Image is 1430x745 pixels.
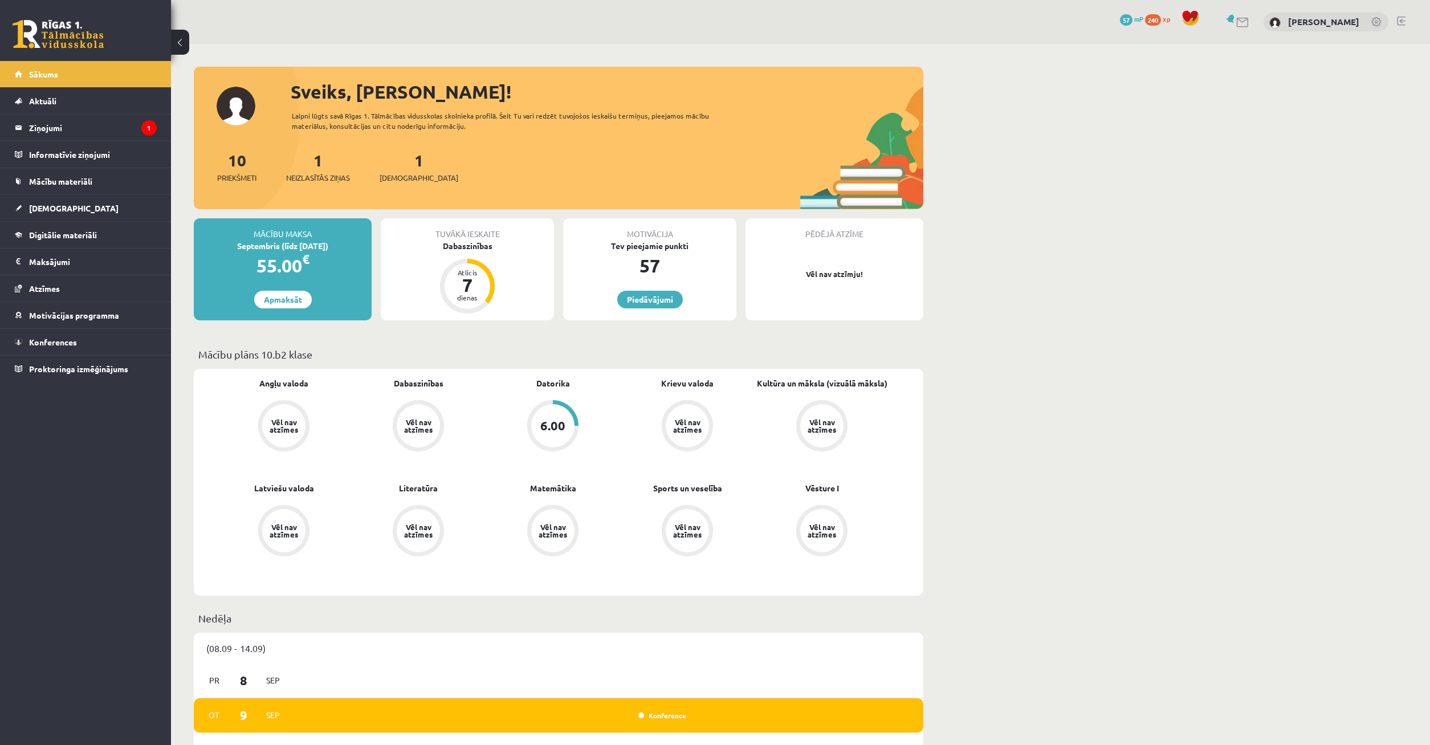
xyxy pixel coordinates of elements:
[536,377,570,389] a: Datorika
[302,251,309,267] span: €
[194,240,372,252] div: Septembris (līdz [DATE])
[15,88,157,114] a: Aktuāli
[755,505,889,559] a: Vēl nav atzīmes
[29,249,157,275] legend: Maksājumi
[15,168,157,194] a: Mācību materiāli
[1288,16,1359,27] a: [PERSON_NAME]
[402,418,434,433] div: Vēl nav atzīmes
[217,150,256,184] a: 10Priekšmeti
[620,400,755,454] a: Vēl nav atzīmes
[261,671,285,689] span: Sep
[617,291,683,308] a: Piedāvājumi
[450,276,484,294] div: 7
[15,195,157,221] a: [DEMOGRAPHIC_DATA]
[15,329,157,355] a: Konferences
[13,20,104,48] a: Rīgas 1. Tālmācības vidusskola
[194,218,372,240] div: Mācību maksa
[540,420,565,432] div: 6.00
[1145,14,1161,26] span: 240
[29,283,60,294] span: Atzīmes
[268,418,300,433] div: Vēl nav atzīmes
[29,230,97,240] span: Digitālie materiāli
[486,400,620,454] a: 6.00
[202,671,226,689] span: Pr
[450,269,484,276] div: Atlicis
[29,176,92,186] span: Mācību materiāli
[226,706,262,724] span: 9
[1120,14,1132,26] span: 57
[226,671,262,690] span: 8
[755,400,889,454] a: Vēl nav atzīmes
[1163,14,1170,23] span: xp
[399,482,438,494] a: Literatūra
[217,400,351,454] a: Vēl nav atzīmes
[351,505,486,559] a: Vēl nav atzīmes
[671,523,703,538] div: Vēl nav atzīmes
[671,418,703,433] div: Vēl nav atzīmes
[563,240,736,252] div: Tev pieejamie punkti
[806,418,838,433] div: Vēl nav atzīmes
[141,120,157,136] i: 1
[381,218,554,240] div: Tuvākā ieskaite
[1120,14,1143,23] a: 57 mP
[620,505,755,559] a: Vēl nav atzīmes
[254,482,314,494] a: Latviešu valoda
[259,377,308,389] a: Angļu valoda
[286,150,350,184] a: 1Neizlasītās ziņas
[286,172,350,184] span: Neizlasītās ziņas
[563,218,736,240] div: Motivācija
[292,111,730,131] div: Laipni lūgts savā Rīgas 1. Tālmācības vidusskolas skolnieka profilā. Šeit Tu vari redzēt tuvojošo...
[381,240,554,315] a: Dabaszinības Atlicis 7 dienas
[15,222,157,248] a: Digitālie materiāli
[1134,14,1143,23] span: mP
[194,633,923,663] div: (08.09 - 14.09)
[15,141,157,168] a: Informatīvie ziņojumi
[217,172,256,184] span: Priekšmeti
[15,356,157,382] a: Proktoringa izmēģinājums
[29,203,119,213] span: [DEMOGRAPHIC_DATA]
[198,347,919,362] p: Mācību plāns 10.b2 klase
[15,249,157,275] a: Maksājumi
[394,377,443,389] a: Dabaszinības
[29,141,157,168] legend: Informatīvie ziņojumi
[254,291,312,308] a: Apmaksāt
[381,240,554,252] div: Dabaszinības
[15,275,157,302] a: Atzīmes
[217,505,351,559] a: Vēl nav atzīmes
[198,610,919,626] p: Nedēļa
[661,377,714,389] a: Krievu valoda
[751,268,918,280] p: Vēl nav atzīmju!
[745,218,923,240] div: Pēdējā atzīme
[402,523,434,538] div: Vēl nav atzīmes
[291,78,923,105] div: Sveiks, [PERSON_NAME]!
[194,252,372,279] div: 55.00
[380,150,458,184] a: 1[DEMOGRAPHIC_DATA]
[15,302,157,328] a: Motivācijas programma
[29,115,157,141] legend: Ziņojumi
[530,482,576,494] a: Matemātika
[261,706,285,724] span: Sep
[29,310,119,320] span: Motivācijas programma
[351,400,486,454] a: Vēl nav atzīmes
[29,364,128,374] span: Proktoringa izmēģinājums
[15,61,157,87] a: Sākums
[757,377,887,389] a: Kultūra un māksla (vizuālā māksla)
[653,482,722,494] a: Sports un veselība
[806,523,838,538] div: Vēl nav atzīmes
[202,706,226,724] span: Ot
[29,69,58,79] span: Sākums
[638,711,686,720] a: Konference
[805,482,839,494] a: Vēsture I
[486,505,620,559] a: Vēl nav atzīmes
[29,337,77,347] span: Konferences
[1269,17,1281,29] img: Timurs Lozovskis
[563,252,736,279] div: 57
[537,523,569,538] div: Vēl nav atzīmes
[29,96,56,106] span: Aktuāli
[450,294,484,301] div: dienas
[15,115,157,141] a: Ziņojumi1
[1145,14,1176,23] a: 240 xp
[380,172,458,184] span: [DEMOGRAPHIC_DATA]
[268,523,300,538] div: Vēl nav atzīmes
